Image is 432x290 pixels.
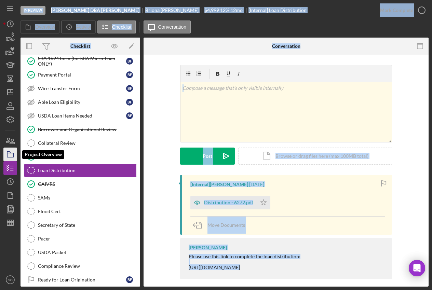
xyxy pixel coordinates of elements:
div: Compliance Review [38,263,136,269]
span: $4,999 [204,7,219,13]
time: 2025-09-17 14:47 [249,182,264,187]
button: Activity [61,20,95,33]
div: 12 mo [230,8,243,13]
a: Compliance Review [24,259,137,273]
div: Collateral Review [38,140,136,146]
div: B F [126,71,133,78]
div: B F [126,58,133,65]
label: Activity [76,24,91,30]
div: CAIVRS [38,181,136,187]
button: Overview [21,20,59,33]
button: Distribution - 6272.pdf [190,196,270,209]
div: Checklist [70,43,90,49]
text: SO [8,278,13,282]
div: SAMs [38,195,136,201]
a: Able Loan EligibilityBF [24,95,137,109]
a: Payment PortalBF [24,68,137,82]
div: Distribution - 6272.pdf [204,200,253,205]
div: USDA Packet [38,250,136,255]
div: Borrower and Organizational Review [38,127,136,132]
button: SO [3,273,17,287]
b: [PERSON_NAME] DBA [PERSON_NAME] [51,8,139,13]
button: Post [180,148,235,165]
div: Ready for Loan Origination [38,277,126,282]
div: USDA Loan Items Needed [38,113,126,119]
a: Salesforce [24,150,137,164]
a: Borrower and Organizational Review [24,123,137,136]
div: [Internal] Loan Distribution [248,8,307,13]
div: Post [203,148,212,165]
div: In Review [21,6,45,15]
div: B F [126,99,133,106]
a: Wire Transfer FormBF [24,82,137,95]
div: Flood Cert [38,209,136,214]
div: Able Loan Eligibility [38,99,126,105]
button: Mark Complete [373,3,429,17]
div: [PERSON_NAME] [189,245,227,250]
button: Move Documents [190,217,252,234]
div: Pacer [38,236,136,241]
div: SBA 1624 form (for SBA Micro-Loan ONLY) [38,56,126,67]
a: Ready for Loan OriginationBF [24,273,137,287]
label: Conversation [158,24,187,30]
a: Collateral Review [24,136,137,150]
div: Salesforce [38,154,136,160]
div: [Internal] [PERSON_NAME] [190,182,248,187]
div: B F [126,276,133,283]
a: Secretary of State [24,218,137,232]
span: Move Documents [207,222,245,228]
div: B F [126,85,133,92]
div: Mark Complete [380,3,413,17]
a: USDA Packet [24,246,137,259]
div: Briona [PERSON_NAME] [145,8,204,13]
a: CAIVRS [24,177,137,191]
div: Please use this link to complete the loan distribution: [URL][DOMAIN_NAME] [189,254,300,270]
div: Conversation [272,43,300,49]
div: Loan Distribution [38,168,136,173]
div: Open Intercom Messenger [409,260,425,276]
button: Conversation [144,20,191,33]
div: Payment Portal [38,72,126,78]
a: USDA Loan Items NeededBF [24,109,137,123]
a: Pacer [24,232,137,246]
a: Flood Cert [24,205,137,218]
button: Checklist [97,20,136,33]
div: Wire Transfer Form [38,86,126,91]
div: 12 % [220,8,229,13]
a: Loan Distribution [24,164,137,177]
a: SAMs [24,191,137,205]
div: Secretary of State [38,222,136,228]
a: SBA 1624 form (for SBA Micro-Loan ONLY)BF [24,54,137,68]
div: B F [126,112,133,119]
label: Checklist [112,24,132,30]
label: Overview [35,24,55,30]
